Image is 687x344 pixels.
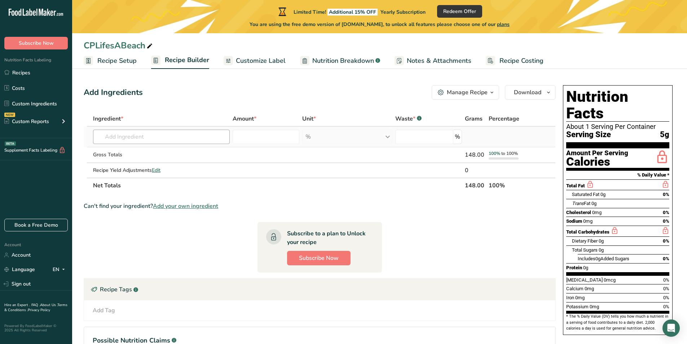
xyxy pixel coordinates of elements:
th: 148.00 [463,178,487,193]
span: Calcium [566,286,583,291]
section: * The % Daily Value (DV) tells you how much a nutrient in a serving of food contributes to a dail... [566,314,669,331]
span: Potassium [566,304,589,309]
a: Customize Label [224,53,286,69]
span: Total Sugars [572,247,598,253]
span: 0% [663,256,669,261]
div: About 1 Serving Per Container [566,123,669,130]
div: 148.00 [465,151,485,159]
span: 0% [663,218,669,224]
span: plans [497,21,510,28]
span: Notes & Attachments [407,56,471,66]
button: Subscribe Now [287,251,351,265]
span: Additional 15% OFF [327,9,378,16]
div: EN [53,265,68,274]
a: About Us . [40,302,57,308]
span: 0g [600,192,605,197]
span: 5g [660,130,669,139]
div: BETA [5,141,16,146]
span: Subscribe Now [19,39,54,47]
span: 0% [663,295,669,300]
div: Custom Reports [4,118,49,125]
span: [MEDICAL_DATA] [566,277,603,283]
span: 0g [595,256,600,261]
th: 100% [487,178,534,193]
a: FAQ . [31,302,40,308]
span: 0% [663,238,669,244]
a: Language [4,263,35,276]
span: Nutrition Breakdown [312,56,374,66]
a: Recipe Builder [151,52,209,69]
span: 0g [591,201,596,206]
span: Customize Label [236,56,286,66]
div: Recipe Tags [84,279,555,300]
div: Amount Per Serving [566,150,628,157]
a: Notes & Attachments [395,53,471,69]
span: Recipe Builder [165,55,209,65]
span: Add your own ingredient [153,202,218,210]
input: Add Ingredient [93,130,230,144]
span: 0% [663,277,669,283]
button: Download [505,85,556,100]
div: Limited Time! [277,7,426,16]
span: 0% [663,286,669,291]
span: Sodium [566,218,582,224]
div: Recipe Yield Adjustments [93,166,230,174]
a: Recipe Setup [84,53,137,69]
span: Amount [233,114,256,123]
span: Subscribe Now [299,254,339,262]
span: Includes Added Sugars [578,256,629,261]
span: 0% [663,192,669,197]
span: Recipe Costing [499,56,543,66]
span: Total Carbohydrates [566,229,609,235]
span: Fat [572,201,590,206]
span: Ingredient [93,114,123,123]
div: Gross Totals [93,151,230,158]
th: Net Totals [92,178,463,193]
span: Unit [302,114,316,123]
div: Subscribe to a plan to Unlock your recipe [287,229,367,247]
div: Waste [395,114,422,123]
span: 0% [663,304,669,309]
div: CPLifesABeach [84,39,154,52]
span: Total Fat [566,183,585,188]
span: 0mg [592,210,602,215]
section: % Daily Value * [566,171,669,179]
span: 0mg [585,286,594,291]
span: 0% [663,210,669,215]
span: 0mg [575,295,585,300]
span: 0mcg [604,277,616,283]
span: You are using the free demo version of [DOMAIN_NAME], to unlock all features please choose one of... [250,21,510,28]
a: Recipe Costing [486,53,543,69]
a: Privacy Policy [28,308,50,313]
div: Open Intercom Messenger [662,319,680,337]
a: Hire an Expert . [4,302,30,308]
div: Manage Recipe [447,88,488,97]
span: Cholesterol [566,210,591,215]
div: NEW [4,113,15,117]
a: Nutrition Breakdown [300,53,380,69]
span: Protein [566,265,582,270]
div: Calories [566,157,628,167]
span: Redeem Offer [443,8,476,15]
span: Percentage [489,114,519,123]
div: Powered By FoodLabelMaker © 2025 All Rights Reserved [4,324,68,332]
span: Yearly Subscription [380,9,426,16]
span: Edit [152,167,160,174]
span: 0g [583,265,588,270]
div: Add Ingredients [84,87,143,99]
a: Terms & Conditions . [4,302,67,313]
span: to 100% [501,151,518,156]
a: Book a Free Demo [4,219,68,231]
span: Download [514,88,541,97]
h1: Nutrition Facts [566,88,669,122]
button: Redeem Offer [437,5,482,18]
span: Saturated Fat [572,192,599,197]
span: 100% [489,151,500,156]
span: 0g [599,247,604,253]
div: Can't find your ingredient? [84,202,556,210]
span: 0g [599,238,604,244]
button: Manage Recipe [432,85,499,100]
span: Grams [465,114,483,123]
span: 0mg [590,304,599,309]
span: Recipe Setup [97,56,137,66]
